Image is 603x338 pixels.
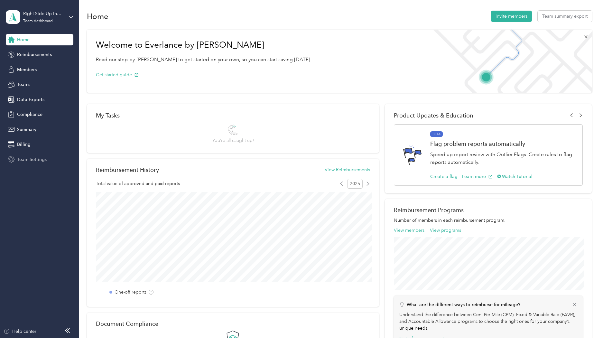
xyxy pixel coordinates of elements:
span: BETA [430,131,443,137]
span: You’re all caught up! [212,137,254,144]
button: View Reimbursements [325,166,370,173]
button: View members [394,227,424,234]
p: Speed up report review with Outlier Flags. Create rules to flag reports automatically. [430,151,576,166]
h2: Reimbursement History [96,166,159,173]
h1: Welcome to Everlance by [PERSON_NAME] [96,40,311,50]
span: Team Settings [17,156,47,163]
span: Home [17,36,30,43]
button: Create a flag [430,173,458,180]
h2: Reimbursement Programs [394,207,583,213]
span: Billing [17,141,31,148]
p: Read our step-by-[PERSON_NAME] to get started on your own, so you can start saving [DATE]. [96,56,311,64]
span: Compliance [17,111,42,118]
h2: Document Compliance [96,320,158,327]
span: Reimbursements [17,51,52,58]
img: Welcome to everlance [427,30,592,93]
button: Watch Tutorial [497,173,533,180]
span: Summary [17,126,36,133]
p: Understand the difference between Cent Per Mile (CPM), Fixed & Variable Rate (FAVR), and Accounta... [399,311,577,332]
button: Team summary export [538,11,592,22]
span: 2025 [347,179,363,189]
div: Right Side Up Investments [23,10,63,17]
span: Product Updates & Education [394,112,473,119]
button: Help center [4,328,36,335]
p: What are the different ways to reimburse for mileage? [407,301,520,308]
div: My Tasks [96,112,370,119]
span: Total value of approved and paid reports [96,180,180,187]
h1: Flag problem reports automatically [430,140,576,147]
h1: Home [87,13,108,20]
span: Teams [17,81,30,88]
p: Number of members in each reimbursement program. [394,217,583,224]
button: Get started guide [96,71,139,78]
span: Members [17,66,37,73]
button: Invite members [491,11,532,22]
label: One-off reports [115,289,146,296]
button: Learn more [462,173,493,180]
div: Team dashboard [23,19,53,23]
iframe: Everlance-gr Chat Button Frame [567,302,603,338]
span: Data Exports [17,96,44,103]
button: View programs [430,227,461,234]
